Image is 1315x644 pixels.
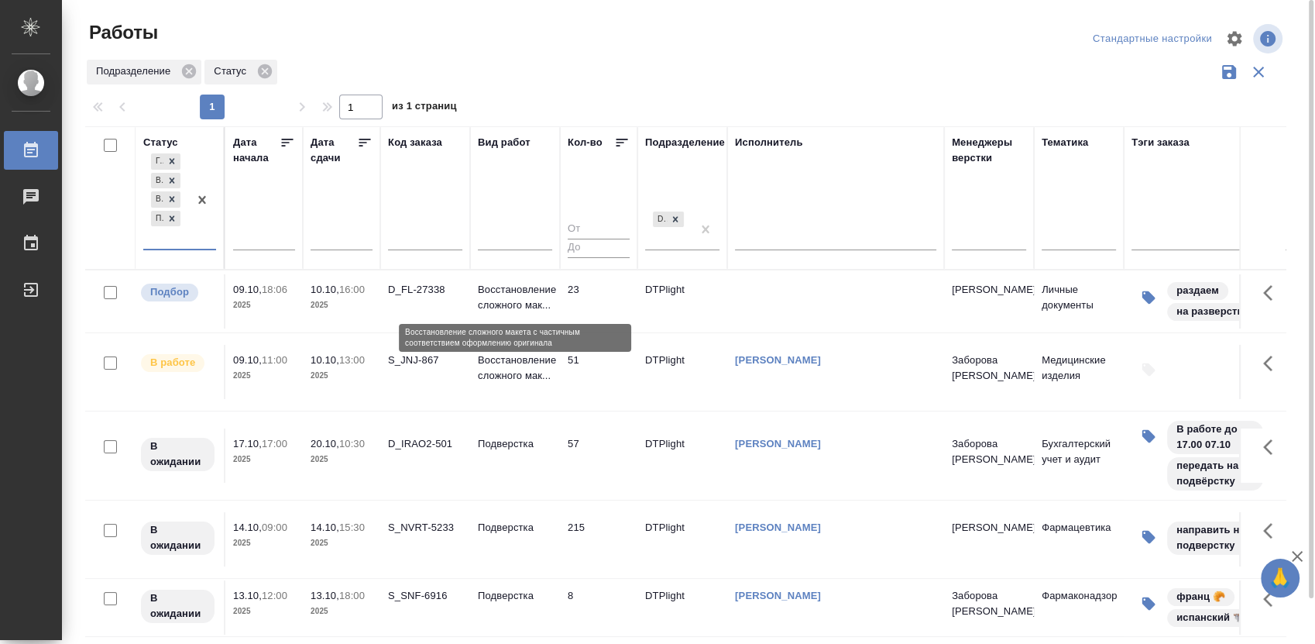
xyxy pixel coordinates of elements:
[1254,429,1291,466] button: Здесь прячутся важные кнопки
[1216,20,1253,57] span: Настроить таблицу
[204,60,277,84] div: Статус
[735,590,821,601] a: [PERSON_NAME]
[388,436,462,452] div: D_IRAO2-501
[560,429,637,483] td: 57
[568,239,630,258] input: До
[150,591,205,622] p: В ожидании
[311,604,373,619] p: 2025
[1267,562,1293,594] span: 🙏
[637,512,727,567] td: DTPlight
[233,604,295,619] p: 2025
[1176,304,1248,319] p: на разверстке
[1131,135,1190,150] div: Тэги заказа
[214,64,252,79] p: Статус
[149,152,182,171] div: Готов к работе, В работе, В ожидании, Подбор
[1166,587,1302,629] div: франц 🥐, испанский 🐃, уточняю вопрос, проверка?, направить на подверстку, 13.10 в 12
[149,171,182,191] div: Готов к работе, В работе, В ожидании, Подбор
[233,438,262,449] p: 17.10,
[1166,419,1302,492] div: В работе до 17.00 07.10, передать на подвёрстку
[1254,580,1291,618] button: Здесь прячутся важные кнопки
[149,209,182,229] div: Готов к работе, В работе, В ожидании, Подбор
[560,345,637,399] td: 51
[311,135,357,166] div: Дата сдачи
[339,522,365,533] p: 15:30
[1261,559,1300,598] button: 🙏
[1042,588,1116,604] p: Фармаконадзор
[388,282,462,298] div: D_FL-27338
[478,353,552,384] p: Восстановление сложного мак...
[311,438,339,449] p: 20.10,
[262,284,287,295] p: 18:06
[952,282,1026,298] p: [PERSON_NAME]
[388,520,462,536] div: S_NVRT-5233
[568,135,603,150] div: Кол-во
[651,210,685,229] div: DTPlight
[1176,522,1254,553] p: направить на подверстку
[339,354,365,366] p: 13:00
[478,135,530,150] div: Вид работ
[233,354,262,366] p: 09.10,
[1042,135,1088,150] div: Тематика
[1042,520,1116,536] p: Фармацевтика
[560,274,637,329] td: 23
[311,284,339,295] p: 10.10,
[1131,587,1166,621] button: Изменить тэги
[233,522,262,533] p: 14.10,
[339,438,365,449] p: 10:30
[311,522,339,533] p: 14.10,
[1254,345,1291,382] button: Здесь прячутся важные кнопки
[151,211,163,227] div: Подбор
[150,522,205,553] p: В ожидании
[149,190,182,209] div: Готов к работе, В работе, В ожидании, Подбор
[311,590,339,601] p: 13.10,
[478,520,552,536] p: Подверстка
[139,282,216,303] div: Можно подбирать исполнителей
[150,284,189,300] p: Подбор
[1254,512,1291,549] button: Здесь прячутся важные кнопки
[1176,589,1225,604] p: франц 🥐
[1042,436,1116,467] p: Бухгалтерский учет и аудит
[311,368,373,384] p: 2025
[1176,422,1254,453] p: В работе до 17.00 07.10
[952,520,1026,536] p: [PERSON_NAME]
[392,97,457,119] span: из 1 страниц
[150,355,195,370] p: В работе
[139,353,216,374] div: Исполнитель выполняет работу
[1166,281,1302,322] div: раздаем, на разверстке
[311,536,373,551] p: 2025
[85,20,158,45] span: Работы
[233,298,295,313] p: 2025
[568,220,630,239] input: От
[143,135,178,150] div: Статус
[1131,419,1166,453] button: Изменить тэги
[637,274,727,329] td: DTPlight
[233,135,280,166] div: Дата начала
[637,345,727,399] td: DTPlight
[1131,281,1166,315] button: Изменить тэги
[478,282,552,313] p: Восстановление сложного мак...
[1214,57,1244,87] button: Сохранить фильтры
[388,588,462,604] div: S_SNF-6916
[1176,458,1254,489] p: передать на подвёрстку
[1131,520,1166,554] button: Изменить тэги
[952,135,1026,166] div: Менеджеры верстки
[1042,353,1116,384] p: Медицинские изделия
[1042,282,1116,313] p: Личные документы
[1131,353,1166,387] button: Добавить тэги
[87,60,201,84] div: Подразделение
[388,135,442,150] div: Код заказа
[735,135,803,150] div: Исполнитель
[311,452,373,467] p: 2025
[151,153,163,170] div: Готов к работе
[262,438,287,449] p: 17:00
[262,590,287,601] p: 12:00
[1253,24,1286,53] span: Посмотреть информацию
[233,536,295,551] p: 2025
[139,588,216,625] div: Исполнитель назначен, приступать к работе пока рано
[1244,57,1273,87] button: Сбросить фильтры
[637,429,727,483] td: DTPlight
[952,353,1026,384] p: Заборова [PERSON_NAME]
[311,354,339,366] p: 10.10,
[388,353,462,368] div: S_JNJ-867
[560,580,637,635] td: 8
